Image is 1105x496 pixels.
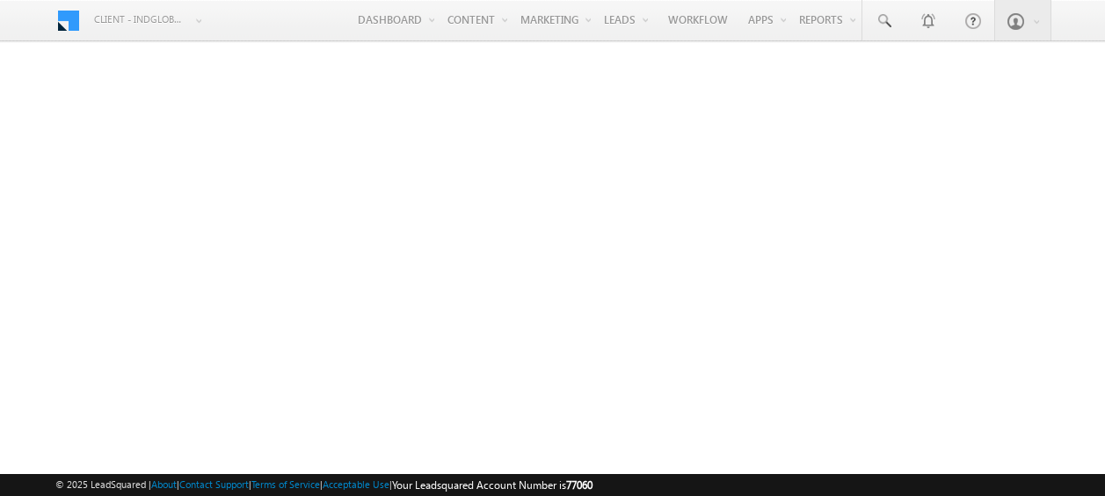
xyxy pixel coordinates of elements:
[179,478,249,490] a: Contact Support
[151,478,177,490] a: About
[94,11,186,28] span: Client - indglobal1 (77060)
[392,478,592,492] span: Your Leadsquared Account Number is
[566,478,592,492] span: 77060
[251,478,320,490] a: Terms of Service
[323,478,389,490] a: Acceptable Use
[55,477,592,493] span: © 2025 LeadSquared | | | | |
